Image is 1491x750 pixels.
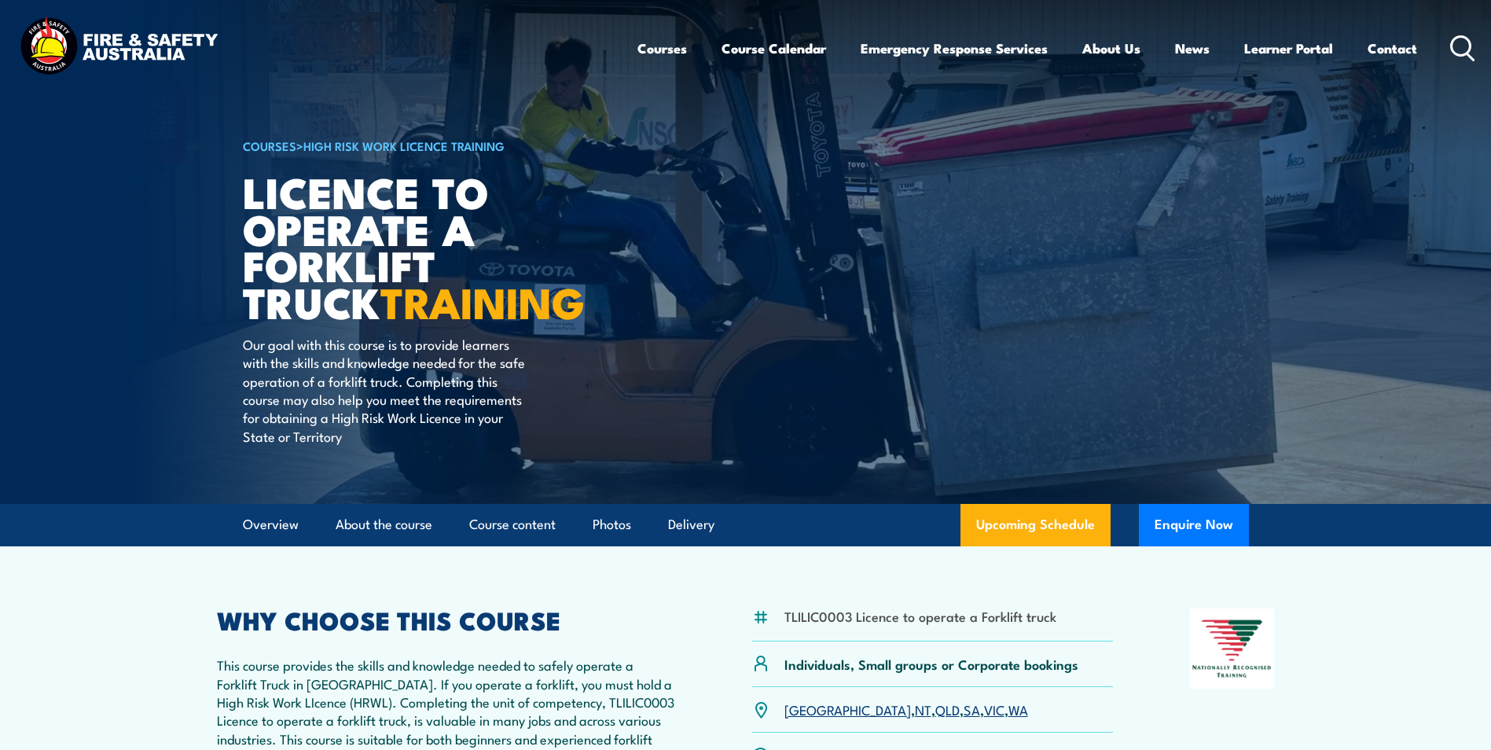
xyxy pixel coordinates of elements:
[915,700,931,719] a: NT
[593,504,631,546] a: Photos
[243,335,530,445] p: Our goal with this course is to provide learners with the skills and knowledge needed for the saf...
[1175,28,1210,69] a: News
[722,28,826,69] a: Course Calendar
[984,700,1004,719] a: VIC
[1368,28,1417,69] a: Contact
[784,607,1056,625] li: TLILIC0003 Licence to operate a Forklift truck
[1190,608,1275,689] img: Nationally Recognised Training logo.
[637,28,687,69] a: Courses
[784,700,911,719] a: [GEOGRAPHIC_DATA]
[243,136,631,155] h6: >
[784,655,1078,673] p: Individuals, Small groups or Corporate bookings
[861,28,1048,69] a: Emergency Response Services
[217,608,676,631] h2: WHY CHOOSE THIS COURSE
[668,504,714,546] a: Delivery
[1244,28,1333,69] a: Learner Portal
[1008,700,1028,719] a: WA
[935,700,960,719] a: QLD
[243,137,296,154] a: COURSES
[784,700,1028,719] p: , , , , ,
[1139,504,1249,546] button: Enquire Now
[1082,28,1140,69] a: About Us
[964,700,980,719] a: SA
[380,268,585,333] strong: TRAINING
[336,504,432,546] a: About the course
[243,173,631,320] h1: Licence to operate a forklift truck
[243,504,299,546] a: Overview
[469,504,556,546] a: Course content
[960,504,1111,546] a: Upcoming Schedule
[303,137,505,154] a: High Risk Work Licence Training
